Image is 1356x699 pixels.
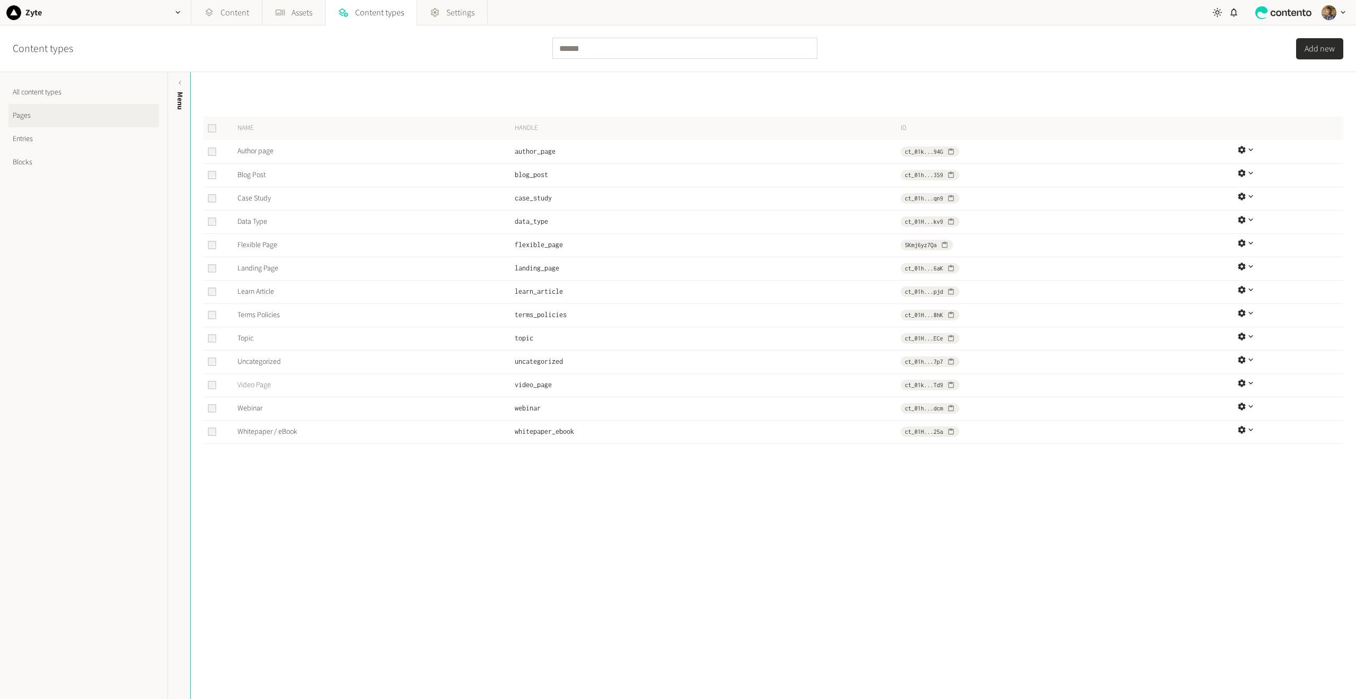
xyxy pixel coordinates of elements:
[905,217,943,226] span: ct_01H...kv9
[515,404,541,412] span: webinar
[900,117,1237,140] th: ID
[8,81,159,104] a: All content types
[905,264,943,273] span: ct_01h...6aK
[905,194,943,203] span: ct_01h...qn9
[8,104,159,127] a: Pages
[901,216,959,227] button: ct_01H...kv9
[237,310,280,320] a: Terms Policies
[6,5,21,20] img: Zyte
[237,193,271,204] a: Case Study
[515,427,574,435] span: whitepaper_ebook
[905,170,943,180] span: ct_01h...3S9
[174,92,186,110] span: Menu
[901,170,959,180] button: ct_01h...3S9
[237,286,274,297] a: Learn Article
[901,356,959,367] button: ct_01h...7p7
[905,147,943,156] span: ct_01k...94G
[514,117,901,140] th: Handle
[905,334,943,343] span: ct_01H...ECe
[905,427,943,436] span: ct_01H...25a
[237,380,271,390] a: Video Page
[901,310,959,320] button: ct_01H...8hK
[901,380,959,390] button: ct_01k...Td9
[515,217,548,225] span: data_type
[901,426,959,437] button: ct_01H...25a
[901,333,959,344] button: ct_01H...ECe
[901,193,959,204] button: ct_01h...qn9
[8,151,159,174] a: Blocks
[905,240,937,250] span: 5Kmj6yz7Qa
[8,127,159,151] a: Entries
[901,286,959,297] button: ct_01h...pjd
[229,117,514,140] th: Name
[905,310,943,320] span: ct_01H...8hK
[237,240,277,250] a: Flexible Page
[1296,38,1343,59] button: Add new
[901,403,959,414] button: ct_01h...dcm
[905,287,943,296] span: ct_01h...pjd
[515,334,533,342] span: topic
[237,170,266,180] a: Blog Post
[515,264,559,272] span: landing_page
[515,311,567,319] span: terms_policies
[237,426,297,437] a: Whitepaper / eBook
[25,6,42,19] h2: Zyte
[13,41,73,57] h2: Content types
[515,241,563,249] span: flexible_page
[446,6,474,19] span: Settings
[515,357,563,365] span: uncategorized
[237,263,278,274] a: Landing Page
[1322,5,1336,20] img: Péter Soltész
[515,381,552,389] span: video_page
[905,357,943,366] span: ct_01h...7p7
[905,380,943,390] span: ct_01k...Td9
[515,194,552,202] span: case_study
[515,147,556,155] span: author_page
[515,171,548,179] span: blog_post
[237,356,281,367] a: Uncategorized
[355,6,404,19] span: Content types
[905,404,943,413] span: ct_01h...dcm
[515,287,563,295] span: learn_article
[901,263,959,274] button: ct_01h...6aK
[237,403,262,414] a: Webinar
[237,146,274,156] a: Author page
[901,240,953,250] button: 5Kmj6yz7Qa
[237,216,267,227] a: Data Type
[901,146,959,157] button: ct_01k...94G
[237,333,253,344] a: Topic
